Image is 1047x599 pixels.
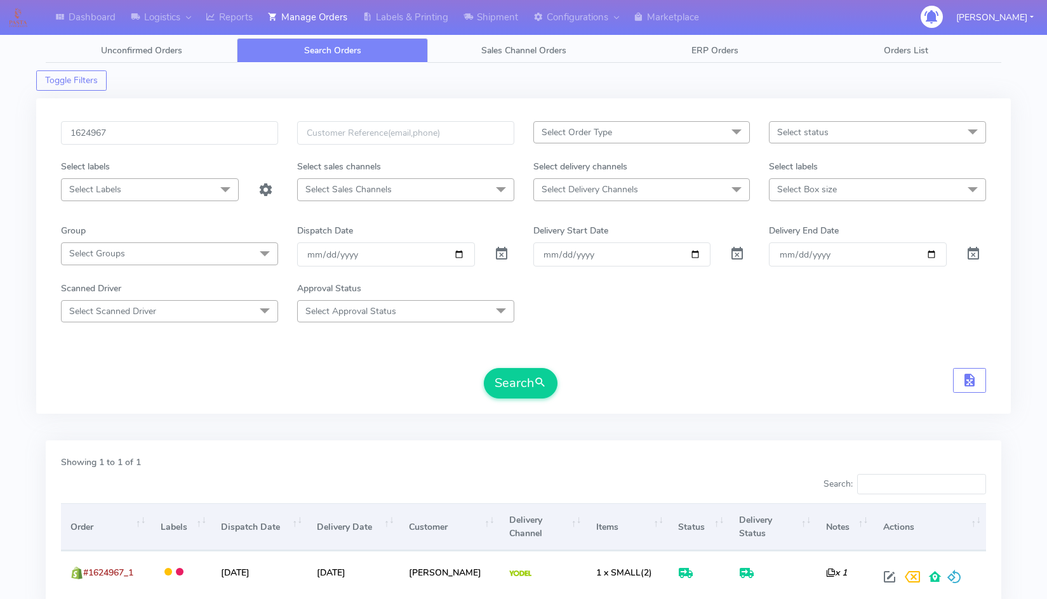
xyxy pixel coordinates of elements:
[305,305,396,317] span: Select Approval Status
[61,282,121,295] label: Scanned Driver
[481,44,566,56] span: Sales Channel Orders
[669,503,729,551] th: Status: activate to sort column ascending
[729,503,816,551] th: Delivery Status: activate to sort column ascending
[61,224,86,237] label: Group
[816,503,873,551] th: Notes: activate to sort column ascending
[826,567,847,579] i: x 1
[61,456,141,469] label: Showing 1 to 1 of 1
[305,183,392,195] span: Select Sales Channels
[857,474,986,494] input: Search:
[304,44,361,56] span: Search Orders
[873,503,986,551] th: Actions: activate to sort column ascending
[533,160,627,173] label: Select delivery channels
[70,567,83,579] img: shopify.png
[69,305,156,317] span: Select Scanned Driver
[69,183,121,195] span: Select Labels
[297,160,381,173] label: Select sales channels
[297,121,514,145] input: Customer Reference(email,phone)
[587,503,669,551] th: Items: activate to sort column ascending
[211,503,307,551] th: Dispatch Date: activate to sort column ascending
[46,38,1001,63] ul: Tabs
[596,567,641,579] span: 1 x SMALL
[399,551,500,593] td: [PERSON_NAME]
[824,474,986,494] label: Search:
[484,368,557,398] button: Search
[542,126,612,138] span: Select Order Type
[297,282,361,295] label: Approval Status
[297,224,353,237] label: Dispatch Date
[769,160,818,173] label: Select labels
[36,70,107,91] button: Toggle Filters
[777,183,837,195] span: Select Box size
[101,44,182,56] span: Unconfirmed Orders
[69,247,125,260] span: Select Groups
[151,503,211,551] th: Labels: activate to sort column ascending
[500,503,587,551] th: Delivery Channel: activate to sort column ascending
[777,126,829,138] span: Select status
[307,503,399,551] th: Delivery Date: activate to sort column ascending
[533,224,608,237] label: Delivery Start Date
[509,570,531,577] img: Yodel
[884,44,928,56] span: Orders List
[542,183,638,195] span: Select Delivery Channels
[947,4,1043,30] button: [PERSON_NAME]
[307,551,399,593] td: [DATE]
[83,567,133,579] span: #1624967_1
[691,44,738,56] span: ERP Orders
[596,567,652,579] span: (2)
[61,503,151,551] th: Order: activate to sort column ascending
[61,160,110,173] label: Select labels
[769,224,839,237] label: Delivery End Date
[399,503,500,551] th: Customer: activate to sort column ascending
[211,551,307,593] td: [DATE]
[61,121,278,145] input: Order Id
